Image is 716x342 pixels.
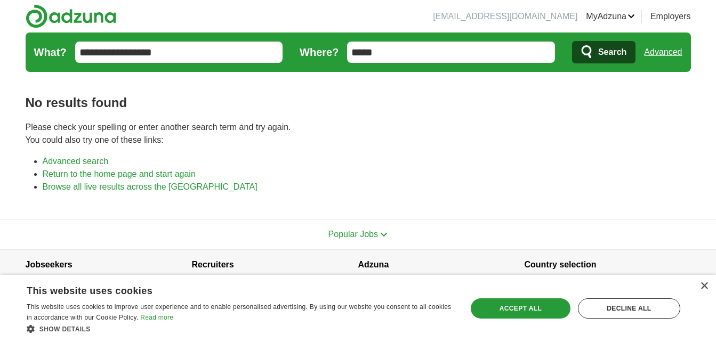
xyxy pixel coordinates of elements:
label: Where? [300,44,339,60]
div: Close [700,282,708,290]
img: toggle icon [380,232,388,237]
a: Advanced search [43,157,109,166]
img: Adzuna logo [26,4,116,28]
a: Browse all live results across the [GEOGRAPHIC_DATA] [43,182,258,191]
h4: Country selection [525,250,691,280]
a: Advanced [644,42,682,63]
div: This website uses cookies [27,281,427,297]
a: MyAdzuna [586,10,635,23]
h1: No results found [26,93,691,112]
span: This website uses cookies to improve user experience and to enable personalised advertising. By u... [27,303,451,321]
span: Show details [39,325,91,333]
span: Popular Jobs [328,230,378,239]
li: [EMAIL_ADDRESS][DOMAIN_NAME] [433,10,577,23]
div: Decline all [578,298,680,319]
a: Employers [650,10,691,23]
a: Return to the home page and start again [43,169,196,178]
span: Search [598,42,626,63]
div: Show details [27,323,454,334]
button: Search [572,41,635,63]
p: Please check your spelling or enter another search term and try again. You could also try one of ... [26,121,691,146]
a: Read more, opens a new window [140,314,173,321]
label: What? [34,44,67,60]
div: Accept all [471,298,570,319]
